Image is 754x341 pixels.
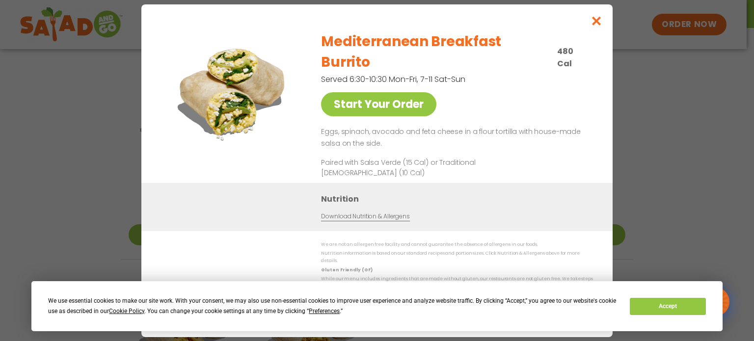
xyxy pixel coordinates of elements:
h3: Nutrition [321,192,598,205]
span: Cookie Policy [109,308,144,315]
p: Served 6:30-10:30 Mon-Fri, 7-11 Sat-Sun [321,73,542,85]
p: Paired with Salsa Verde (15 Cal) or Traditional [DEMOGRAPHIC_DATA] (10 Cal) [321,157,503,178]
div: We use essential cookies to make our site work. With your consent, we may also use non-essential ... [48,296,618,316]
strong: Gluten Friendly (GF) [321,266,372,272]
p: While our menu includes ingredients that are made without gluten, our restaurants are not gluten ... [321,275,593,290]
a: Start Your Order [321,92,436,116]
p: 480 Cal [557,45,589,70]
p: Eggs, spinach, avocado and feta cheese in a flour tortilla with house-made salsa on the side. [321,126,589,150]
p: We are not an allergen free facility and cannot guarantee the absence of allergens in our foods. [321,241,593,248]
h2: Mediterranean Breakfast Burrito [321,31,551,73]
p: Nutrition information is based on our standard recipes and portion sizes. Click Nutrition & Aller... [321,250,593,265]
button: Accept [630,298,705,315]
button: Close modal [581,4,613,37]
div: Cookie Consent Prompt [31,281,723,331]
span: Preferences [309,308,340,315]
a: Download Nutrition & Allergens [321,211,409,221]
img: Featured product photo for Mediterranean Breakfast Burrito [163,24,301,161]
